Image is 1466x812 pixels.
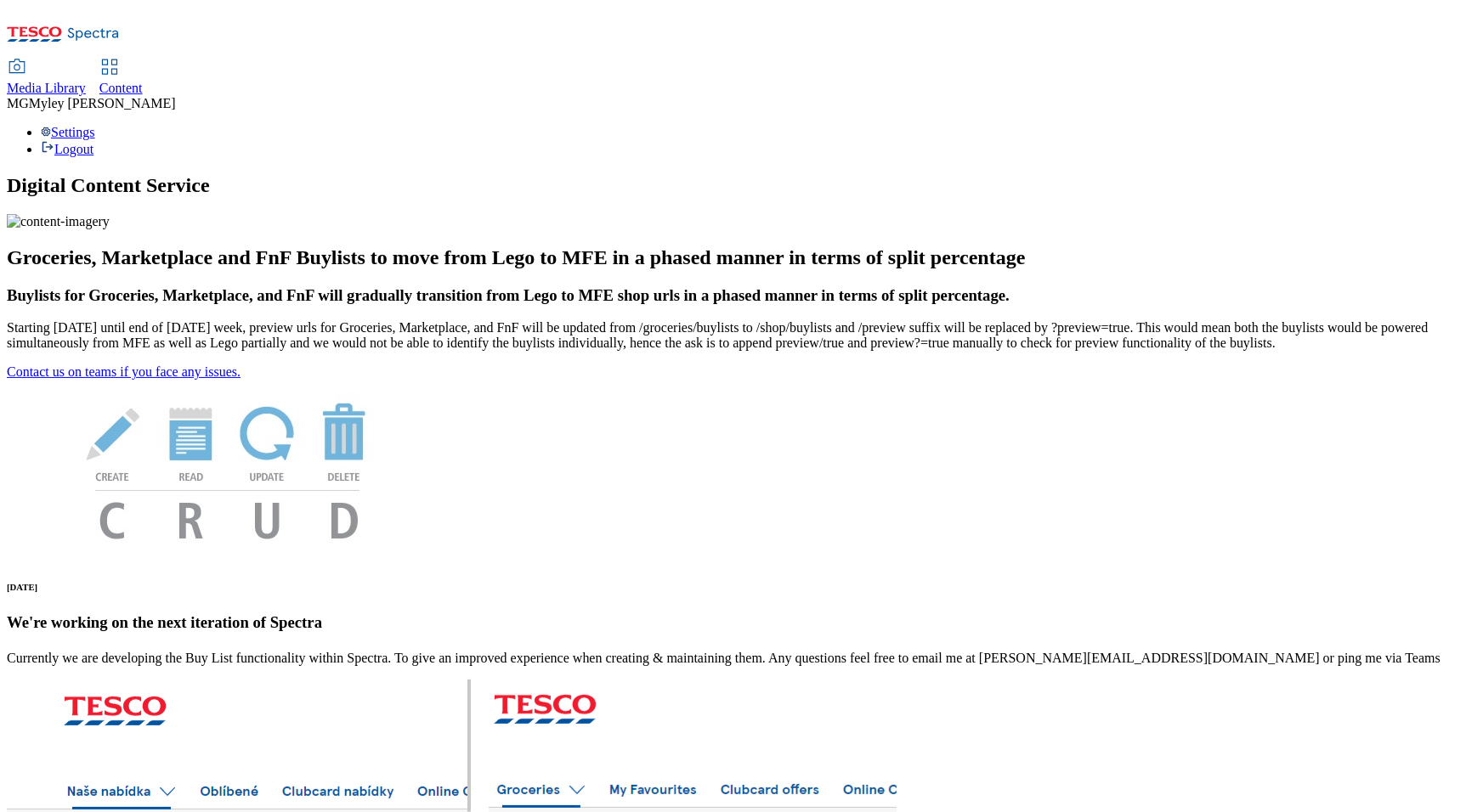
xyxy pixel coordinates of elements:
[7,613,1459,632] h3: We're working on the next iteration of Spectra
[99,60,143,96] a: Content
[99,81,143,95] span: Content
[7,174,1459,197] h1: Digital Content Service
[7,364,241,379] a: Contact us on teams if you face any issues.
[7,286,1459,305] h3: Buylists for Groceries, Marketplace, and FnF will gradually transition from Lego to MFE shop urls...
[7,651,1459,666] p: Currently we are developing the Buy List functionality within Spectra. To give an improved experi...
[7,380,449,557] img: News Image
[29,96,176,110] span: Myley [PERSON_NAME]
[7,246,1459,269] h2: Groceries, Marketplace and FnF Buylists to move from Lego to MFE in a phased manner in terms of s...
[7,81,86,95] span: Media Library
[7,320,1459,351] p: Starting [DATE] until end of [DATE] week, preview urls for Groceries, Marketplace, and FnF will b...
[41,125,95,139] a: Settings
[7,214,110,229] img: content-imagery
[7,582,1459,592] h6: [DATE]
[41,142,93,156] a: Logout
[7,96,29,110] span: MG
[7,60,86,96] a: Media Library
